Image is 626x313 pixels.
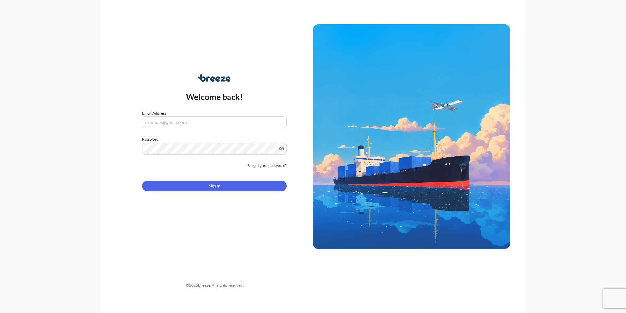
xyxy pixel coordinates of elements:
img: Ship illustration [313,24,510,249]
input: example@gmail.com [142,116,287,128]
div: © 2025 Breeze. All rights reserved. [116,282,313,289]
label: Email Address [142,110,166,116]
label: Password [142,136,287,143]
span: Sign In [209,183,220,189]
button: Sign In [142,181,287,191]
button: Show password [279,146,284,151]
p: Welcome back! [186,92,243,102]
a: Forgot your password? [247,162,287,169]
